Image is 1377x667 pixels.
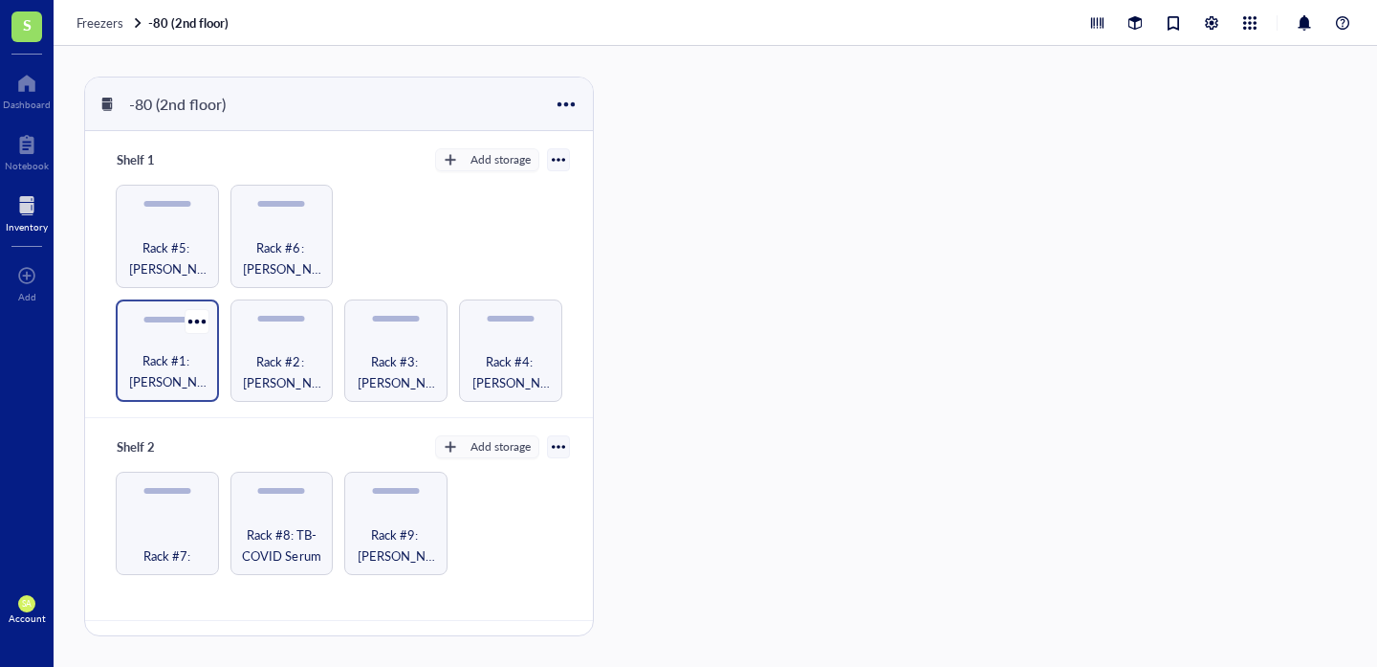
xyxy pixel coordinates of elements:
[125,350,209,392] span: Rack #1: [PERSON_NAME] Samples
[6,190,48,233] a: Inventory
[470,151,531,168] div: Add storage
[148,14,232,32] a: -80 (2nd floor)
[6,221,48,233] div: Inventory
[239,237,325,279] span: Rack #6: [PERSON_NAME] Samples
[76,14,144,32] a: Freezers
[108,434,223,460] div: Shelf 2
[5,129,49,171] a: Notebook
[124,237,210,279] span: Rack #5: [PERSON_NAME] Samples
[468,351,554,393] span: Rack #4: [PERSON_NAME] Samples
[5,160,49,171] div: Notebook
[435,148,539,171] button: Add storage
[9,612,46,624] div: Account
[22,599,32,609] span: SA
[353,524,439,567] span: Rack #9: [PERSON_NAME]
[353,351,439,393] span: Rack #3: [PERSON_NAME] Samples
[3,99,51,110] div: Dashboard
[239,351,325,393] span: Rack #2: [PERSON_NAME] Samples
[23,12,32,36] span: S
[108,146,223,173] div: Shelf 1
[18,291,36,302] div: Add
[435,435,539,458] button: Add storage
[143,545,190,567] span: Rack #7:
[120,88,235,121] div: -80 (2nd floor)
[76,13,123,32] span: Freezers
[3,68,51,110] a: Dashboard
[470,438,531,456] div: Add storage
[239,524,325,567] span: Rack #8: TB-COVID Serum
